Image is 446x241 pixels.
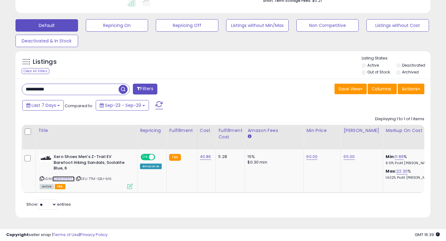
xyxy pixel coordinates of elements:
[6,232,29,238] strong: Copyright
[22,68,49,74] div: Clear All Filters
[362,55,431,61] p: Listing States:
[386,161,437,165] p: 8.10% Profit [PERSON_NAME]
[402,69,419,75] label: Archived
[200,154,211,160] a: 40.86
[26,201,71,207] span: Show: entries
[55,184,65,189] span: FBA
[386,154,437,165] div: %
[86,19,148,32] button: Repricing On
[247,134,251,139] small: Amazon Fees.
[80,232,107,238] a: Privacy Policy
[398,84,424,94] button: Actions
[247,160,299,165] div: $0.30 min
[383,125,442,149] th: The percentage added to the cost of goods (COGS) that forms the calculator for Min & Max prices.
[247,127,301,134] div: Amazon Fees
[40,184,54,189] span: All listings currently available for purchase on Amazon
[156,19,218,32] button: Repricing Off
[218,154,240,160] div: 5.28
[386,169,437,180] div: %
[367,63,379,68] label: Active
[386,127,439,134] div: Markup on Cost
[22,100,64,111] button: Last 7 Days
[306,154,317,160] a: 60.00
[38,127,135,134] div: Title
[96,100,149,111] button: Sep-23 - Sep-29
[200,127,213,134] div: Cost
[375,116,424,122] div: Displaying 1 to 1 of 1 items
[334,84,367,94] button: Save View
[343,154,355,160] a: 65.00
[54,154,129,173] b: Xero Shoes Men's Z-Trail EV Barefoot Hiking Sandals, Sodalite Blue, 6
[140,164,162,169] div: Amazon AI
[53,232,79,238] a: Terms of Use
[32,102,56,108] span: Last 7 Days
[133,84,157,94] button: Filters
[15,35,78,47] button: Deactivated & In Stock
[15,19,78,32] button: Default
[226,19,289,32] button: Listings without Min/Max
[140,127,164,134] div: Repricing
[386,176,437,180] p: 14.02% Profit [PERSON_NAME]
[306,127,338,134] div: Min Price
[33,58,57,66] h5: Listings
[169,127,194,134] div: Fulfillment
[76,176,111,181] span: | SKU: TTM-SBU-M6
[395,154,404,160] a: 11.89
[105,102,141,108] span: Sep-23 - Sep-29
[368,84,397,94] button: Columns
[367,69,390,75] label: Out of Stock
[386,154,395,160] b: Min:
[218,127,242,140] div: Fulfillment Cost
[52,176,75,182] a: B0BWSP9FFP
[154,155,164,160] span: OFF
[402,63,425,68] label: Deactivated
[415,232,440,238] span: 2025-10-7 16:39 GMT
[366,19,429,32] button: Listings without Cost
[396,168,408,174] a: 22.30
[40,154,52,162] img: 31EQYIW7gwL._SL40_.jpg
[247,154,299,160] div: 15%
[40,154,133,188] div: ASIN:
[372,86,391,92] span: Columns
[386,168,396,174] b: Max:
[141,155,149,160] span: ON
[6,232,107,238] div: seller snap | |
[296,19,359,32] button: Non Competitive
[65,103,93,109] span: Compared to:
[169,154,181,161] small: FBA
[343,127,380,134] div: [PERSON_NAME]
